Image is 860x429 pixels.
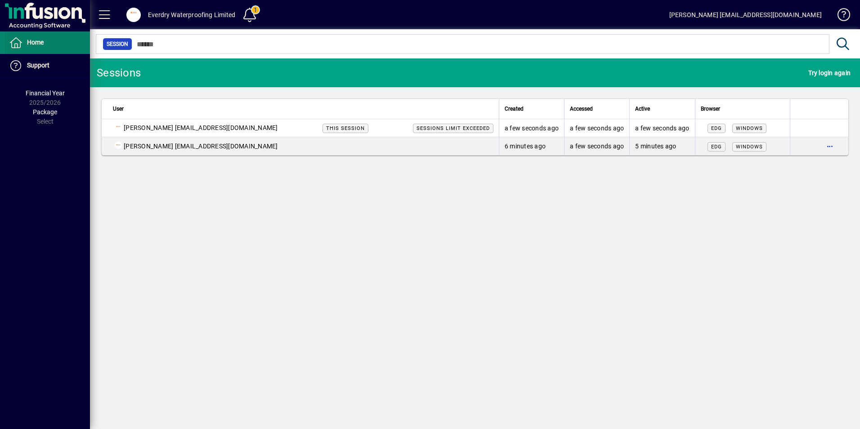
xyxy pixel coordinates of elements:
[27,62,49,69] span: Support
[97,66,141,80] div: Sessions
[505,104,524,114] span: Created
[499,119,564,137] td: a few seconds ago
[124,123,278,133] span: [PERSON_NAME] [EMAIL_ADDRESS][DOMAIN_NAME]
[736,144,763,150] span: Windows
[4,31,90,54] a: Home
[701,104,720,114] span: Browser
[635,104,650,114] span: Active
[499,137,564,155] td: 6 minutes ago
[33,108,57,116] span: Package
[711,144,722,150] span: Edg
[113,104,124,114] span: User
[326,125,365,131] span: This session
[124,142,278,151] span: [PERSON_NAME] [EMAIL_ADDRESS][DOMAIN_NAME]
[823,139,837,153] button: More options
[148,8,235,22] div: Everdry Waterproofing Limited
[629,119,694,137] td: a few seconds ago
[564,119,629,137] td: a few seconds ago
[27,39,44,46] span: Home
[570,104,593,114] span: Accessed
[564,137,629,155] td: a few seconds ago
[629,137,694,155] td: 5 minutes ago
[119,7,148,23] button: Profile
[831,2,849,31] a: Knowledge Base
[417,125,490,131] span: Sessions limit exceeded
[107,40,128,49] span: Session
[4,54,90,77] a: Support
[701,142,784,151] div: Mozilla/5.0 (Windows NT 10.0; Win64; x64) AppleWebKit/537.36 (KHTML, like Gecko) Chrome/140.0.0.0...
[669,8,822,22] div: [PERSON_NAME] [EMAIL_ADDRESS][DOMAIN_NAME]
[736,125,763,131] span: Windows
[26,89,65,97] span: Financial Year
[701,123,784,133] div: Mozilla/5.0 (Windows NT 10.0; Win64; x64) AppleWebKit/537.36 (KHTML, like Gecko) Chrome/140.0.0.0...
[806,65,853,81] button: Try login again
[711,125,722,131] span: Edg
[808,66,851,80] span: Try login again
